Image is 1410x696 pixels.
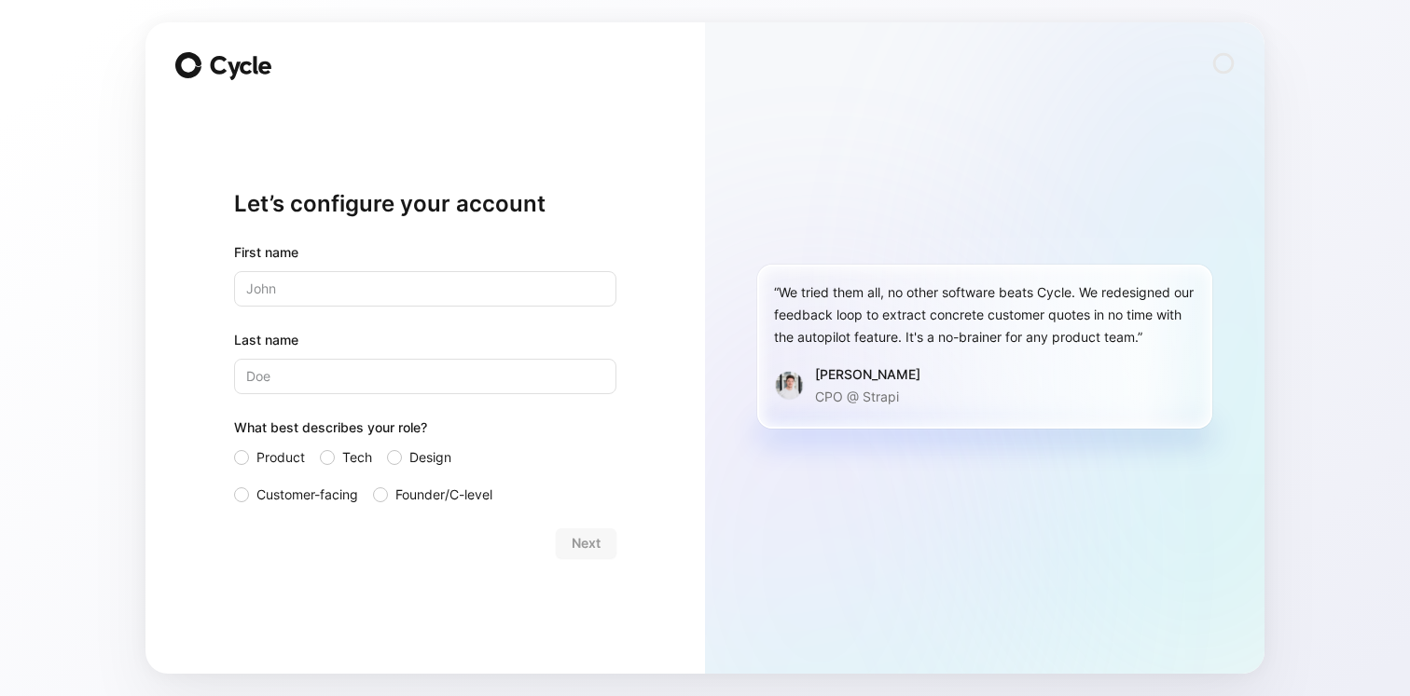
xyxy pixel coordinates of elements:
span: Tech [342,446,372,469]
span: Customer-facing [256,484,358,506]
div: [PERSON_NAME] [815,363,920,386]
div: What best describes your role? [234,416,616,446]
input: Doe [234,359,616,394]
input: John [234,271,616,307]
span: Design [409,446,451,469]
div: First name [234,241,616,264]
span: Product [256,446,305,469]
span: Founder/C-level [395,484,492,506]
h1: Let’s configure your account [234,189,616,219]
div: “We tried them all, no other software beats Cycle. We redesigned our feedback loop to extract con... [774,281,1196,348]
p: CPO @ Strapi [815,386,920,408]
label: Last name [234,329,616,351]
